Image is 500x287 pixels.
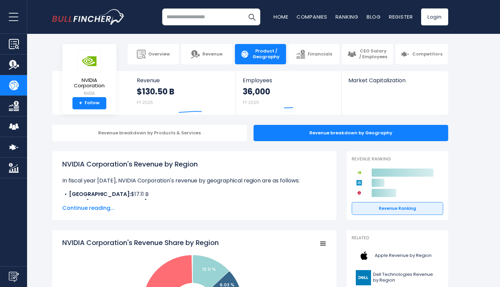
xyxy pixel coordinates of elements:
p: Revenue Ranking [352,156,443,162]
a: NVIDIA Corporation NVDA [67,49,111,97]
span: Revenue [137,77,229,84]
strong: + [79,100,82,106]
div: Revenue breakdown by Geography [254,125,448,141]
h1: NVIDIA Corporation's Revenue by Region [62,159,326,169]
strong: 36,000 [243,86,270,97]
span: Market Capitalization [348,77,440,84]
div: Revenue breakdown by Products & Services [52,125,247,141]
span: Revenue [202,51,222,57]
img: Applied Materials competitors logo [355,179,363,187]
a: Revenue Ranking [352,202,443,215]
a: Apple Revenue by Region [352,246,443,265]
p: Related [352,235,443,241]
a: Revenue $130.50 B FY 2025 [130,71,236,115]
strong: $130.50 B [137,86,174,97]
span: Competitors [412,51,442,57]
li: $7.88 B [62,198,326,206]
small: FY 2025 [243,100,259,105]
b: Other [GEOGRAPHIC_DATA]: [69,198,148,206]
a: +Follow [72,97,106,109]
img: AAPL logo [356,248,373,263]
span: Dell Technologies Revenue by Region [373,272,439,283]
a: Financials [288,44,340,64]
small: NVDA [68,90,111,96]
img: NVIDIA Corporation competitors logo [355,169,363,177]
a: Employees 36,000 FY 2025 [236,71,341,115]
a: Companies [297,13,327,20]
a: Revenue [181,44,232,64]
a: Ranking [335,13,358,20]
a: Market Capitalization [342,71,447,95]
img: DELL logo [356,270,371,285]
span: Overview [148,51,170,57]
span: Employees [243,77,334,84]
a: Home [274,13,288,20]
a: Login [421,8,448,25]
a: Blog [367,13,381,20]
a: Product / Geography [235,44,286,64]
span: NVIDIA Corporation [68,78,111,89]
span: Continue reading... [62,204,326,212]
a: Register [389,13,413,20]
span: CEO Salary / Employees [359,48,388,60]
li: $17.11 B [62,190,326,198]
b: [GEOGRAPHIC_DATA]: [69,190,131,198]
span: Financials [308,51,332,57]
img: bullfincher logo [52,9,125,25]
a: CEO Salary / Employees [342,44,393,64]
span: Product / Geography [252,48,281,60]
span: Apple Revenue by Region [375,253,432,259]
a: Competitors [395,44,448,64]
text: 13.11 % [202,266,216,272]
p: In fiscal year [DATE], NVIDIA Corporation's revenue by geographical region are as follows: [62,177,326,185]
a: Overview [128,44,179,64]
tspan: NVIDIA Corporation's Revenue Share by Region [62,238,219,247]
button: Search [243,8,260,25]
a: Dell Technologies Revenue by Region [352,268,443,287]
img: Broadcom competitors logo [355,189,363,197]
a: Go to homepage [52,9,125,25]
small: FY 2025 [137,100,153,105]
